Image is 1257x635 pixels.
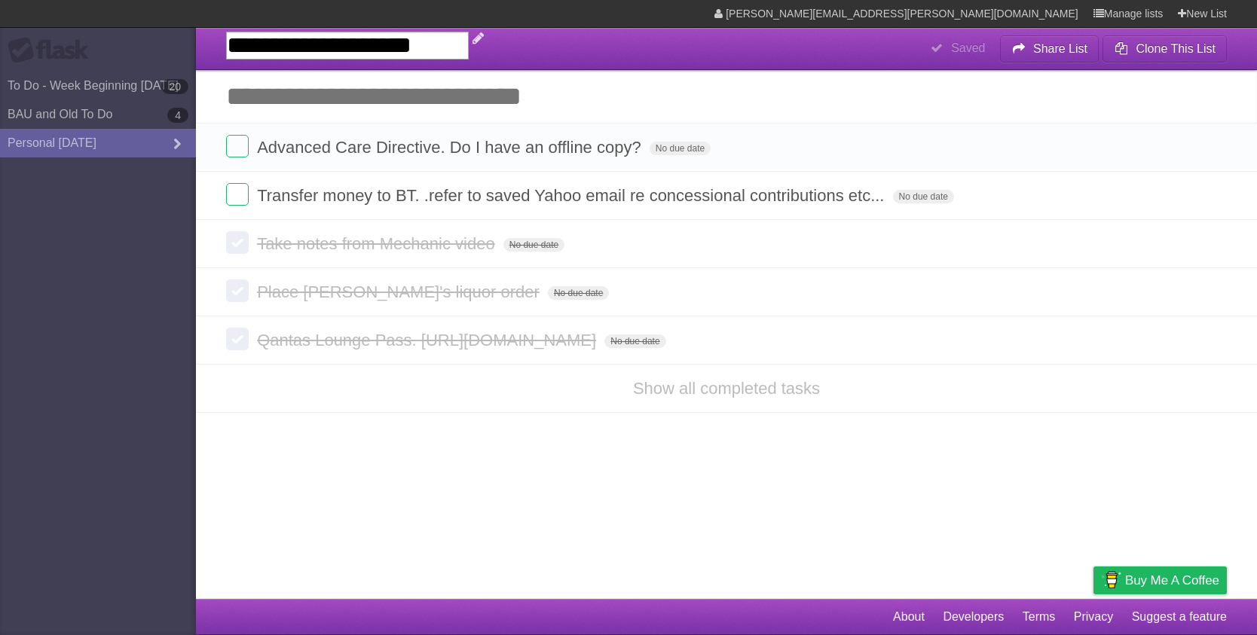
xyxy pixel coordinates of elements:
[257,331,600,350] span: Qantas Lounge Pass. [URL][DOMAIN_NAME]
[893,603,925,631] a: About
[257,234,499,253] span: Take notes from Mechanic video
[633,379,820,398] a: Show all completed tasks
[226,135,249,157] label: Done
[257,186,888,205] span: Transfer money to BT. .refer to saved Yahoo email re concessional contributions etc...
[257,282,543,301] span: Place [PERSON_NAME]'s liquor order
[161,79,188,94] b: 20
[1000,35,1099,63] button: Share List
[226,328,249,350] label: Done
[1093,566,1227,594] a: Buy me a coffee
[650,142,711,155] span: No due date
[943,603,1004,631] a: Developers
[167,108,188,123] b: 4
[604,334,665,348] span: No due date
[548,286,609,300] span: No due date
[1074,603,1113,631] a: Privacy
[951,41,985,54] b: Saved
[8,37,98,64] div: Flask
[1023,603,1056,631] a: Terms
[893,190,954,203] span: No due date
[1132,603,1227,631] a: Suggest a feature
[1101,567,1121,593] img: Buy me a coffee
[1136,42,1216,55] b: Clone This List
[503,238,564,252] span: No due date
[1103,35,1227,63] button: Clone This List
[226,183,249,206] label: Done
[226,279,249,302] label: Done
[1135,135,1164,160] label: Star task
[1033,42,1087,55] b: Share List
[226,231,249,254] label: Done
[1125,567,1219,594] span: Buy me a coffee
[1135,183,1164,208] label: Star task
[257,138,645,157] span: Advanced Care Directive. Do I have an offline copy?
